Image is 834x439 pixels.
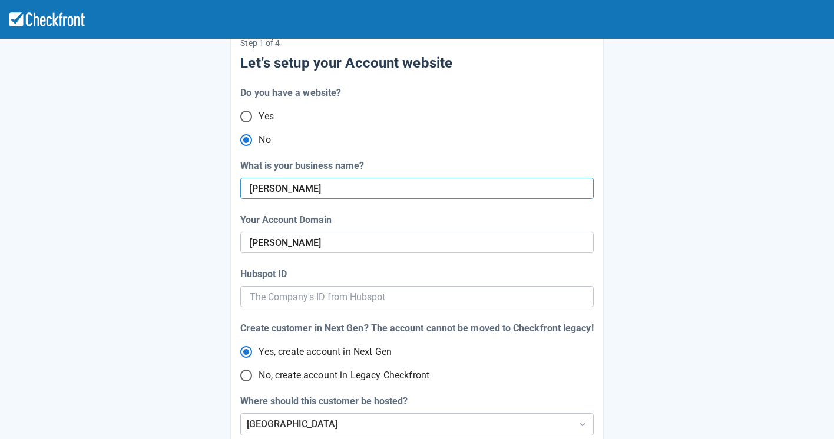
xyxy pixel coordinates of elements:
[240,321,593,335] div: Create customer in Next Gen? The account cannot be moved to Checkfront legacy!
[240,86,341,100] div: Do you have a website?
[259,368,429,383] span: No, create account in Legacy Checkfront
[259,345,392,359] span: Yes, create account in Next Gen
[240,54,593,72] h5: Let’s setup your Account website
[240,34,593,52] p: Step 1 of 4
[240,267,292,281] label: Hubspot ID
[250,286,584,307] input: The Company's ID from Hubspot
[664,312,834,439] iframe: Chat Widget
[259,109,273,124] span: Yes
[240,394,412,408] label: Where should this customer be hosted?
[240,213,336,227] label: Your Account Domain
[240,159,369,173] label: What is your business name?
[247,417,565,431] div: [GEOGRAPHIC_DATA]
[250,178,581,199] input: This will be your Account domain
[577,418,588,430] span: Dropdown icon
[259,133,270,147] span: No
